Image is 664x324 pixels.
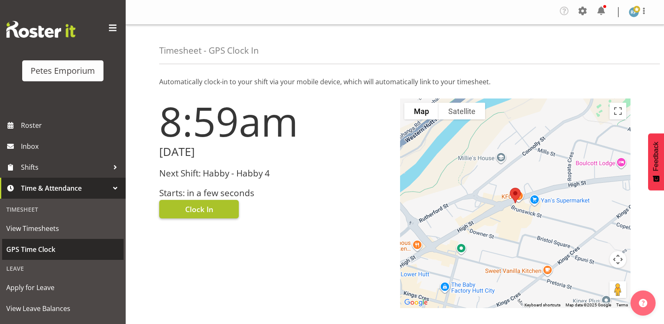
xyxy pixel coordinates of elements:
p: Automatically clock-in to your shift via your mobile device, which will automatically link to you... [159,77,630,87]
span: View Leave Balances [6,302,119,315]
span: Inbox [21,140,121,153]
a: GPS Time Clock [2,239,124,260]
div: Leave [2,260,124,277]
span: Shifts [21,161,109,174]
div: Timesheet [2,201,124,218]
h3: Starts: in a few seconds [159,188,390,198]
button: Map camera controls [610,251,626,268]
button: Keyboard shortcuts [524,302,561,308]
button: Clock In [159,200,239,218]
h2: [DATE] [159,145,390,158]
h3: Next Shift: Habby - Habby 4 [159,168,390,178]
a: Terms (opens in new tab) [616,303,628,307]
span: Roster [21,119,121,132]
a: Open this area in Google Maps (opens a new window) [402,297,430,308]
h1: 8:59am [159,98,390,144]
span: View Timesheets [6,222,119,235]
button: Show satellite imagery [439,103,485,119]
button: Show street map [404,103,439,119]
button: Drag Pegman onto the map to open Street View [610,281,626,298]
button: Toggle fullscreen view [610,103,626,119]
span: Clock In [185,204,213,215]
span: Apply for Leave [6,281,119,294]
h4: Timesheet - GPS Clock In [159,46,259,55]
img: Rosterit website logo [6,21,75,38]
span: Feedback [652,142,660,171]
img: Google [402,297,430,308]
span: Map data ©2025 Google [566,303,611,307]
img: help-xxl-2.png [639,299,647,307]
a: View Timesheets [2,218,124,239]
span: Time & Attendance [21,182,109,194]
a: Apply for Leave [2,277,124,298]
button: Feedback - Show survey [648,133,664,190]
a: View Leave Balances [2,298,124,319]
div: Petes Emporium [31,65,95,77]
span: GPS Time Clock [6,243,119,256]
img: reina-puketapu721.jpg [629,7,639,17]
